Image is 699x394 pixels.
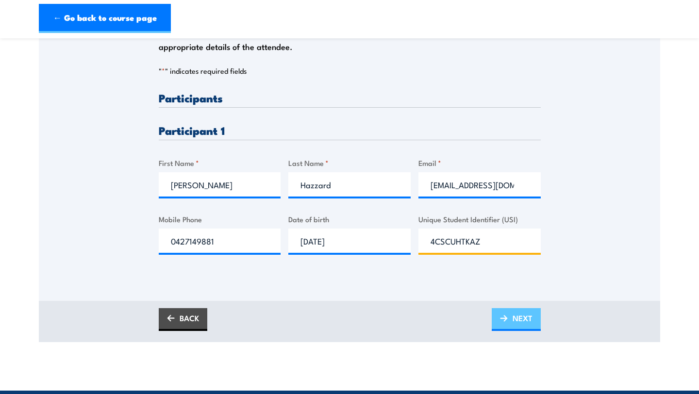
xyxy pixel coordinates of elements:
label: Date of birth [288,213,411,225]
p: " " indicates required fields [159,66,541,76]
h3: Participants [159,92,541,103]
label: Mobile Phone [159,213,281,225]
span: NEXT [513,305,533,331]
label: Email [418,157,541,168]
label: First Name [159,157,281,168]
a: ← Go back to course page [39,4,171,33]
label: Unique Student Identifier (USI) [418,213,541,225]
label: Last Name [288,157,411,168]
h3: Participant 1 [159,125,541,136]
a: BACK [159,308,207,331]
a: NEXT [492,308,541,331]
